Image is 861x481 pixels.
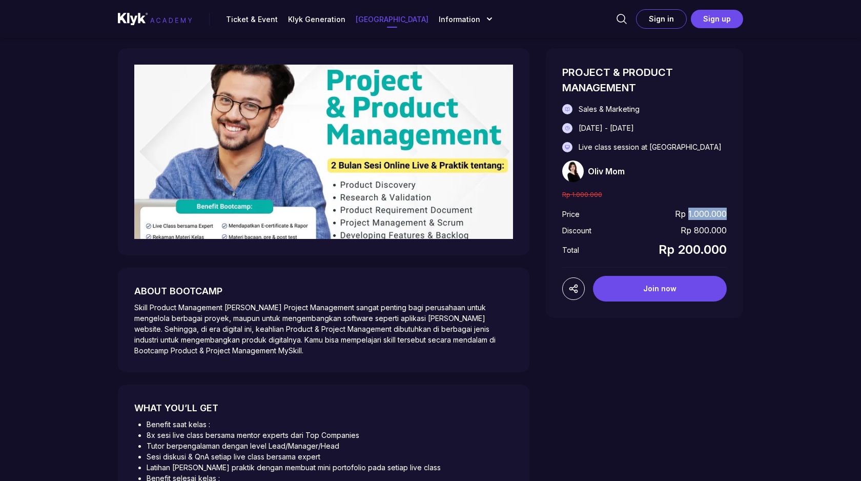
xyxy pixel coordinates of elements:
[147,430,513,440] li: 8x sesi live class bersama mentor experts dari Top Companies
[439,14,495,25] button: Information
[147,451,513,462] li: Sesi diskusi & QnA setiap live class bersama expert
[439,14,480,25] p: Information
[636,9,687,29] button: Sign in
[134,302,513,356] pre: Skill Product Management [PERSON_NAME] Project Management sangat penting bagi perusahaan untuk me...
[681,224,727,236] p: Rp 800.000
[134,284,513,298] p: ABOUT BOOTCAMP
[134,65,513,239] img: Thumbnail
[147,462,513,473] li: Latihan [PERSON_NAME] praktik dengan membuat mini portofolio pada setiap live class
[147,440,513,451] li: Tutor berpengalaman dengan level Lead/Manager/Head
[356,14,428,25] a: [GEOGRAPHIC_DATA]
[118,12,193,26] img: site-logo
[593,276,727,302] button: Join now
[562,245,579,255] p: Total
[288,14,345,25] a: Klyk Generation
[588,165,625,177] p: Oliv Mom
[579,104,640,114] p: Sales & Marketing
[226,14,278,25] a: Ticket & Event
[147,419,513,430] li: Benefit saat kelas :
[579,142,722,152] p: Live class session at [GEOGRAPHIC_DATA]
[611,6,632,32] button: alert-icon
[562,161,584,182] img: oliv--mom.jpeg
[579,123,634,133] p: [DATE] - [DATE]
[562,190,602,199] p: Rp 1.000.000
[659,240,727,259] p: Rp 200.000
[134,401,513,415] p: WHAT YOU’LL GET
[562,225,591,236] p: Discount
[562,65,727,95] p: PROJECT & PRODUCT MANAGEMENT
[691,10,743,28] button: Sign up
[562,161,625,182] a: Oliv Mom
[675,208,727,220] p: Rp 1.000.000
[562,209,580,219] p: Price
